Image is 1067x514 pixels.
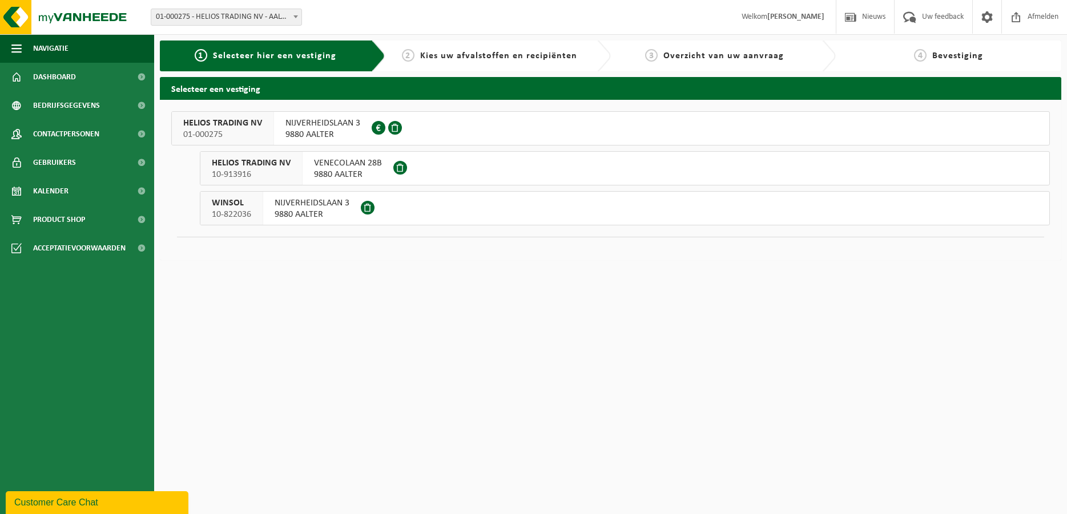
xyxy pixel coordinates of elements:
button: HELIOS TRADING NV 01-000275 NIJVERHEIDSLAAN 39880 AALTER [171,111,1050,145]
span: Overzicht van uw aanvraag [663,51,784,60]
strong: [PERSON_NAME] [767,13,824,21]
span: NIJVERHEIDSLAAN 3 [275,197,349,209]
span: 3 [645,49,658,62]
span: 9880 AALTER [314,169,382,180]
span: Kies uw afvalstoffen en recipiënten [420,51,577,60]
span: Product Shop [33,205,85,234]
button: HELIOS TRADING NV 10-913916 VENECOLAAN 28B9880 AALTER [200,151,1050,185]
span: HELIOS TRADING NV [212,157,291,169]
span: 4 [914,49,927,62]
span: 01-000275 [183,129,262,140]
span: 01-000275 - HELIOS TRADING NV - AALTER [151,9,302,26]
span: WINSOL [212,197,251,209]
button: WINSOL 10-822036 NIJVERHEIDSLAAN 39880 AALTER [200,191,1050,225]
span: Bedrijfsgegevens [33,91,100,120]
span: 10-913916 [212,169,291,180]
iframe: chat widget [6,489,191,514]
span: Selecteer hier een vestiging [213,51,336,60]
span: VENECOLAAN 28B [314,157,382,169]
span: 9880 AALTER [275,209,349,220]
span: Kalender [33,177,69,205]
span: 10-822036 [212,209,251,220]
span: 2 [402,49,414,62]
span: 9880 AALTER [285,129,360,140]
span: 01-000275 - HELIOS TRADING NV - AALTER [151,9,301,25]
span: Contactpersonen [33,120,99,148]
span: Dashboard [33,63,76,91]
span: Gebruikers [33,148,76,177]
span: Bevestiging [932,51,983,60]
h2: Selecteer een vestiging [160,77,1061,99]
span: 1 [195,49,207,62]
span: HELIOS TRADING NV [183,118,262,129]
span: NIJVERHEIDSLAAN 3 [285,118,360,129]
span: Acceptatievoorwaarden [33,234,126,262]
span: Navigatie [33,34,69,63]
